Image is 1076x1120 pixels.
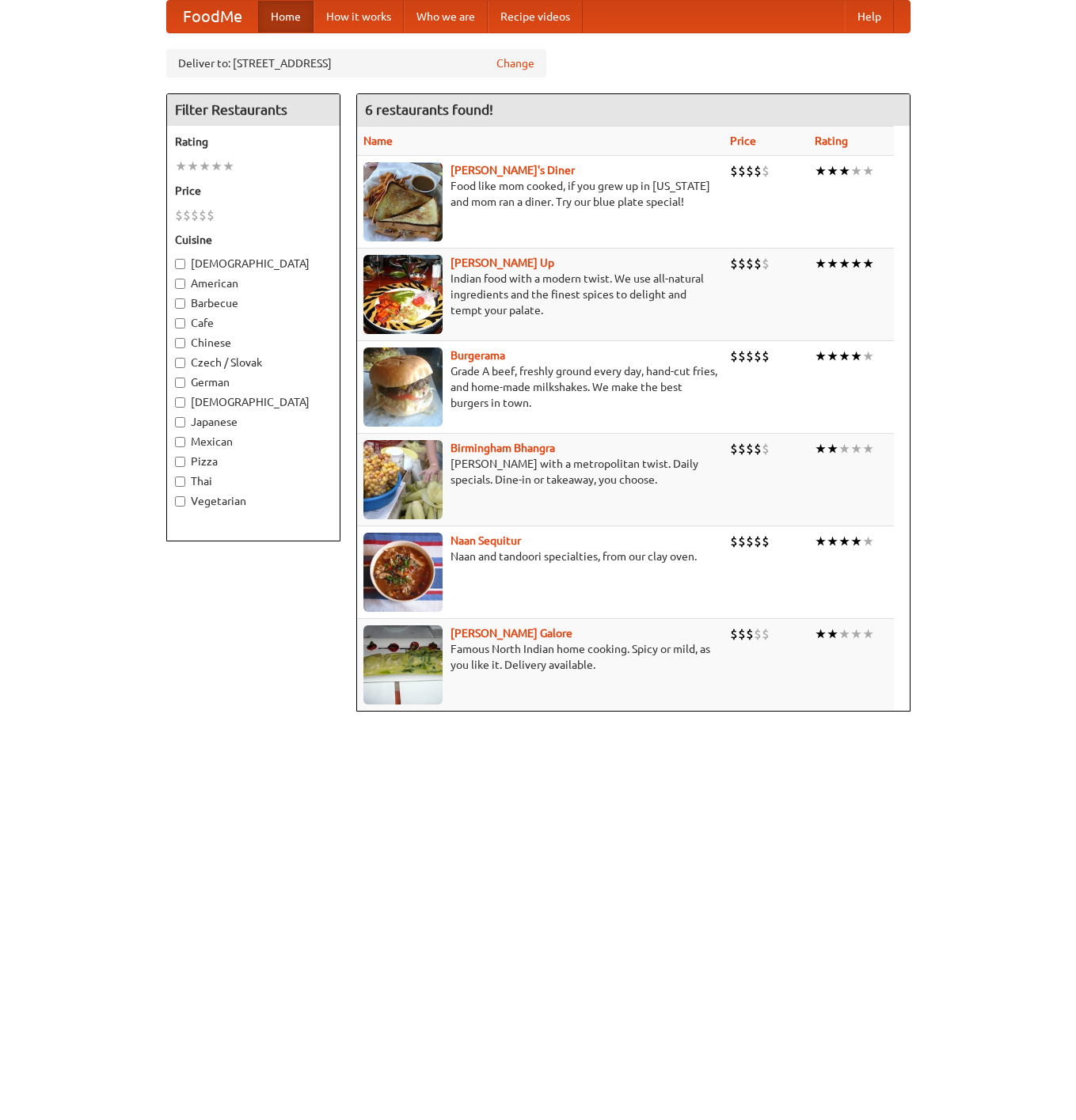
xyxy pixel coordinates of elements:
[211,158,222,175] li: ★
[850,440,862,457] li: ★
[754,625,762,643] li: $
[730,162,738,180] li: $
[175,335,332,351] label: Chinese
[746,162,754,180] li: $
[363,625,443,704] img: currygalore.jpg
[175,134,332,150] h5: Rating
[175,183,332,199] h5: Price
[451,534,521,547] a: Naan Sequitur
[850,625,862,643] li: ★
[838,347,850,365] li: ★
[850,533,862,550] li: ★
[850,162,862,180] li: ★
[363,162,443,241] img: sallys.jpg
[838,533,850,550] li: ★
[363,533,443,612] img: naansequitur.jpg
[166,49,546,78] div: Deliver to: [STREET_ADDRESS]
[175,158,187,175] li: ★
[815,255,827,272] li: ★
[258,1,314,32] a: Home
[738,625,746,643] li: $
[862,255,874,272] li: ★
[762,255,770,272] li: $
[862,440,874,457] li: ★
[754,255,762,272] li: $
[730,440,738,457] li: $
[827,255,838,272] li: ★
[363,347,443,427] img: burgerama.jpg
[363,641,717,673] p: Famous North Indian home cooking. Spicy or mild, as you like it. Delivery available.
[175,256,332,271] label: [DEMOGRAPHIC_DATA]
[815,533,827,550] li: ★
[762,625,770,643] li: $
[199,158,211,175] li: ★
[746,255,754,272] li: $
[730,135,756,147] a: Price
[222,158,234,175] li: ★
[363,271,717,318] p: Indian food with a modern twist. We use all-natural ingredients and the finest spices to delight ...
[191,207,199,224] li: $
[738,255,746,272] li: $
[827,625,838,643] li: ★
[496,55,534,71] a: Change
[175,414,332,430] label: Japanese
[363,456,717,488] p: [PERSON_NAME] with a metropolitan twist. Daily specials. Dine-in or takeaway, you choose.
[838,440,850,457] li: ★
[175,207,183,224] li: $
[175,417,185,427] input: Japanese
[187,158,199,175] li: ★
[207,207,215,224] li: $
[754,162,762,180] li: $
[175,232,332,248] h5: Cuisine
[746,347,754,365] li: $
[175,378,185,388] input: German
[175,318,185,328] input: Cafe
[175,434,332,450] label: Mexican
[175,394,332,410] label: [DEMOGRAPHIC_DATA]
[167,94,340,126] h4: Filter Restaurants
[175,397,185,408] input: [DEMOGRAPHIC_DATA]
[183,207,191,224] li: $
[827,162,838,180] li: ★
[363,178,717,210] p: Food like mom cooked, if you grew up in [US_STATE] and mom ran a diner. Try our blue plate special!
[827,347,838,365] li: ★
[175,338,185,348] input: Chinese
[762,162,770,180] li: $
[175,315,332,331] label: Cafe
[175,279,185,289] input: American
[862,625,874,643] li: ★
[451,349,505,362] b: Burgerama
[175,374,332,390] label: German
[175,358,185,368] input: Czech / Slovak
[850,347,862,365] li: ★
[175,355,332,370] label: Czech / Slovak
[363,255,443,334] img: curryup.jpg
[838,625,850,643] li: ★
[827,440,838,457] li: ★
[175,493,332,509] label: Vegetarian
[363,363,717,411] p: Grade A beef, freshly ground every day, hand-cut fries, and home-made milkshakes. We make the bes...
[199,207,207,224] li: $
[363,549,717,564] p: Naan and tandoori specialties, from our clay oven.
[815,440,827,457] li: ★
[738,162,746,180] li: $
[404,1,488,32] a: Who we are
[363,135,393,147] a: Name
[862,162,874,180] li: ★
[838,162,850,180] li: ★
[762,347,770,365] li: $
[746,625,754,643] li: $
[175,496,185,507] input: Vegetarian
[175,295,332,311] label: Barbecue
[738,440,746,457] li: $
[451,442,555,454] a: Birmingham Bhangra
[365,102,493,117] ng-pluralize: 6 restaurants found!
[738,533,746,550] li: $
[754,347,762,365] li: $
[451,627,572,640] a: [PERSON_NAME] Galore
[363,440,443,519] img: bhangra.jpg
[815,135,848,147] a: Rating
